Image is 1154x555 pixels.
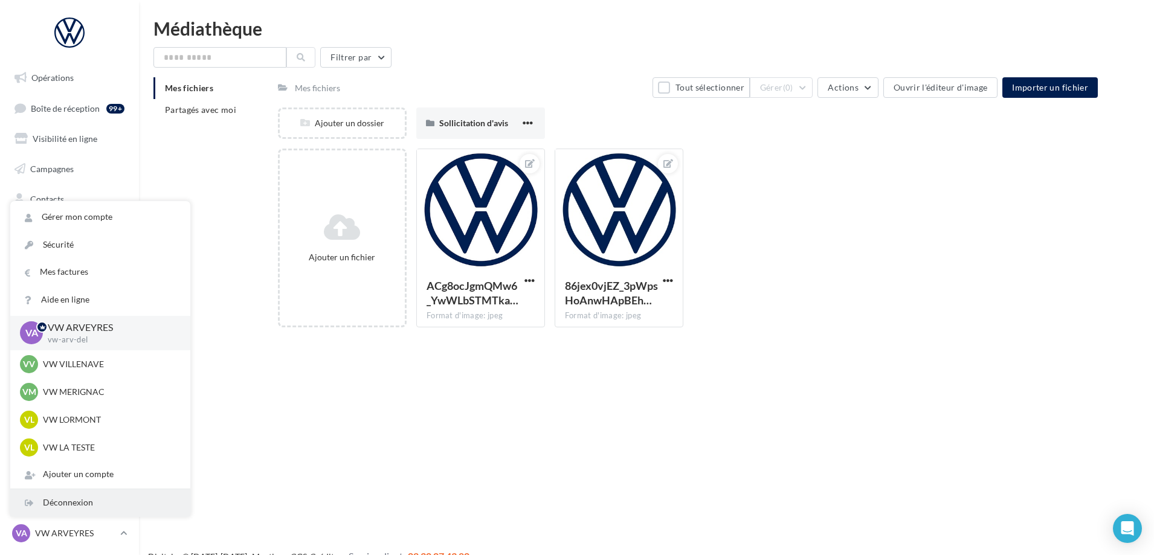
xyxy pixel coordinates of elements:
span: Contacts [30,193,64,204]
span: VM [22,386,36,398]
div: Format d'image: jpeg [565,310,673,321]
button: Ouvrir l'éditeur d'image [883,77,998,98]
span: Visibilité en ligne [33,133,97,144]
div: Ajouter un dossier [280,117,405,129]
span: VA [25,326,38,340]
span: Partagés avec moi [165,104,236,115]
a: Boîte de réception99+ [7,95,132,121]
button: Importer un fichier [1002,77,1098,98]
a: Mes factures [10,258,190,286]
button: Gérer(0) [750,77,813,98]
span: Boîte de réception [31,103,100,113]
div: Déconnexion [10,489,190,516]
p: VW LA TESTE [43,441,176,454]
span: (0) [783,83,793,92]
div: Médiathèque [153,19,1139,37]
span: VV [23,358,35,370]
div: Format d'image: jpeg [427,310,535,321]
p: VW MERIGNAC [43,386,176,398]
div: 99+ [106,104,124,114]
div: Ajouter un fichier [285,251,400,263]
a: Sécurité [10,231,190,258]
a: PLV et print personnalisable [7,277,132,312]
a: Contacts [7,187,132,212]
a: VA VW ARVEYRES [10,522,129,545]
span: Importer un fichier [1012,82,1088,92]
a: Opérations [7,65,132,91]
a: Visibilité en ligne [7,126,132,152]
span: VA [16,527,27,539]
p: VW ARVEYRES [35,527,115,539]
span: Mes fichiers [165,83,213,93]
a: Calendrier [7,246,132,272]
p: vw-arv-del [48,335,171,345]
a: Campagnes DataOnDemand [7,316,132,352]
p: VW LORMONT [43,414,176,426]
span: Actions [828,82,858,92]
div: Open Intercom Messenger [1113,514,1142,543]
span: VL [24,414,34,426]
button: Tout sélectionner [653,77,749,98]
span: Opérations [31,72,74,83]
span: 86jex0vjEZ_3pWpsHoAnwHApBEhj9SsD4tdYS5dDgtzt1XimImDNvV27TrcySkcDxcFQAJZFp-Pgm5TkDA=s0 [565,279,658,307]
span: VL [24,441,34,454]
a: Campagnes [7,156,132,182]
p: VW ARVEYRES [48,321,171,335]
div: Mes fichiers [295,82,340,94]
span: ACg8ocJgmQMw6_YwWLbSTMTkar67m33B_cEEz2jCXl_0D6UErwxY4zpS [427,279,518,307]
a: Aide en ligne [10,286,190,313]
p: VW VILLENAVE [43,358,176,370]
button: Filtrer par [320,47,392,68]
span: Campagnes [30,164,74,174]
a: Gérer mon compte [10,204,190,231]
span: Sollicitation d'avis [439,118,508,128]
div: Ajouter un compte [10,461,190,488]
a: Médiathèque [7,216,132,242]
button: Actions [817,77,878,98]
